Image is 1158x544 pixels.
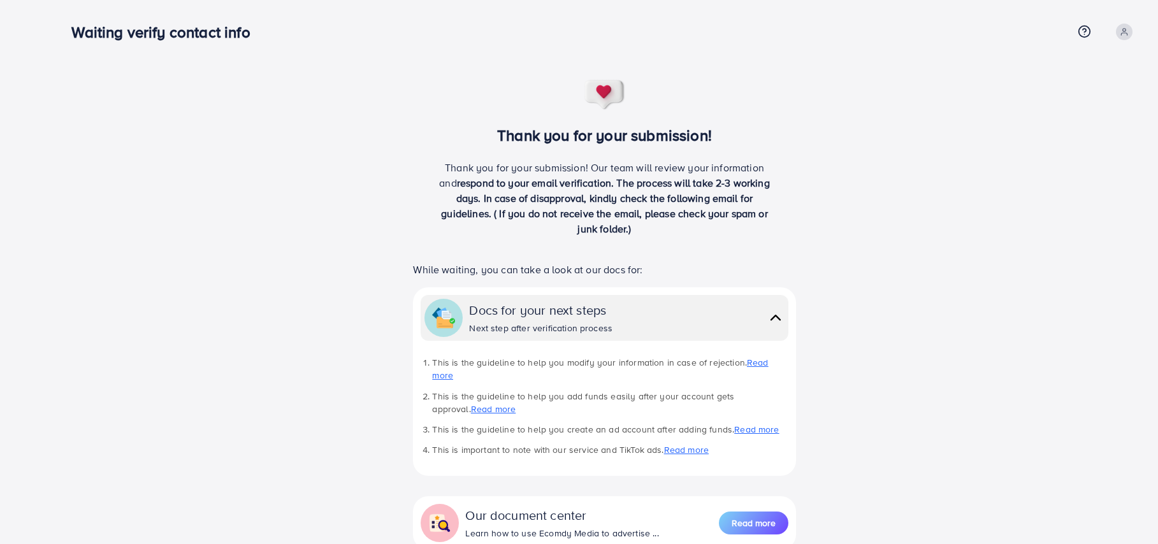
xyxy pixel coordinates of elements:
p: While waiting, you can take a look at our docs for: [413,262,795,277]
div: Docs for your next steps [469,301,612,319]
a: Read more [664,443,709,456]
li: This is important to note with our service and TikTok ads. [432,443,788,456]
a: Read more [719,510,788,536]
div: Learn how to use Ecomdy Media to advertise ... [465,527,658,540]
div: Our document center [465,506,658,524]
span: respond to your email verification. The process will take 2-3 working days. In case of disapprova... [441,176,770,236]
div: Next step after verification process [469,322,612,334]
h3: Thank you for your submission! [392,126,817,145]
li: This is the guideline to help you create an ad account after adding funds. [432,423,788,436]
button: Read more [719,512,788,534]
p: Thank you for your submission! Our team will review your information and [435,160,775,236]
a: Read more [734,423,779,436]
img: collapse [428,512,451,534]
span: Read more [732,517,776,529]
img: success [584,79,626,111]
img: collapse [767,308,785,327]
li: This is the guideline to help you modify your information in case of rejection. [432,356,788,382]
a: Read more [432,356,768,382]
img: collapse [432,306,455,329]
li: This is the guideline to help you add funds easily after your account gets approval. [432,390,788,416]
a: Read more [471,403,516,415]
h3: Waiting verify contact info [71,23,260,41]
